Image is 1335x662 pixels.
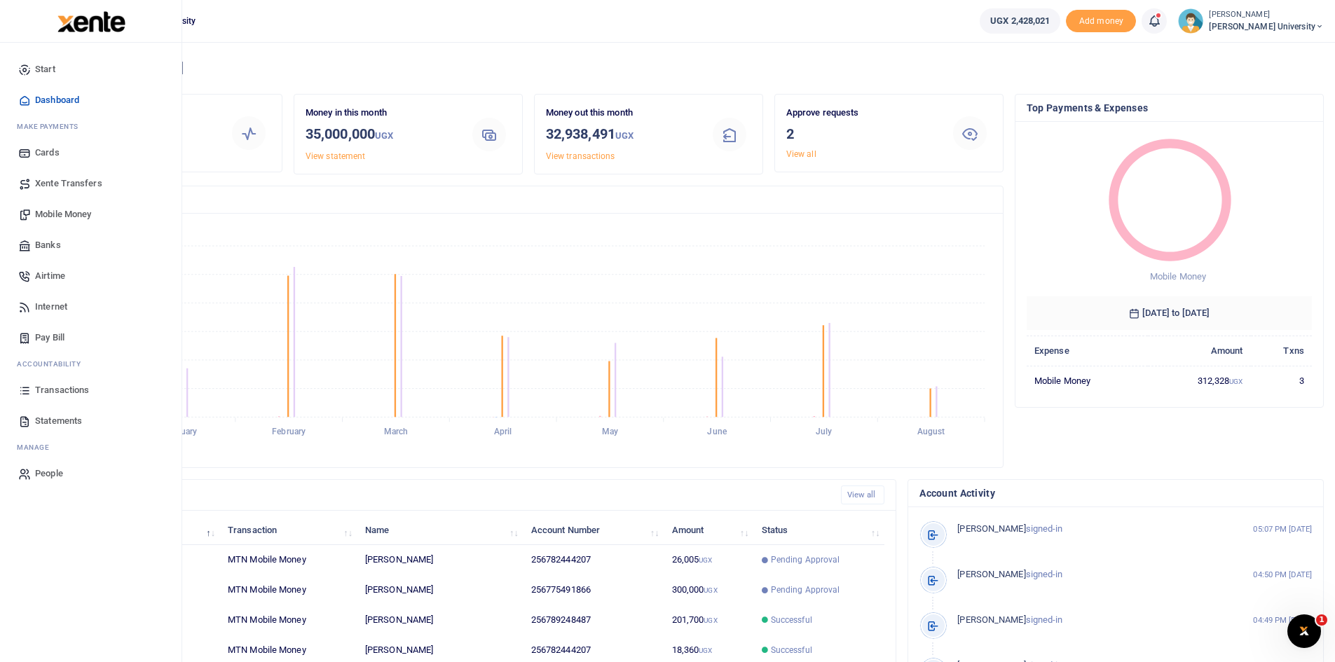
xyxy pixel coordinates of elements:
[357,515,523,545] th: Name: activate to sort column ascending
[1253,614,1312,626] small: 04:49 PM [DATE]
[1027,100,1312,116] h4: Top Payments & Expenses
[786,123,938,144] h3: 2
[375,130,393,141] small: UGX
[27,359,81,369] span: countability
[11,353,170,375] li: Ac
[11,199,170,230] a: Mobile Money
[957,522,1223,537] p: signed-in
[707,427,727,437] tspan: June
[306,151,365,161] a: View statement
[615,130,634,141] small: UGX
[957,613,1223,628] p: signed-in
[65,488,830,503] h4: Recent Transactions
[11,458,170,489] a: People
[11,291,170,322] a: Internet
[35,331,64,345] span: Pay Bill
[990,14,1050,28] span: UGX 2,428,021
[272,427,306,437] tspan: February
[523,515,664,545] th: Account Number: activate to sort column ascending
[1178,8,1203,34] img: profile-user
[357,545,523,575] td: [PERSON_NAME]
[11,116,170,137] li: M
[704,586,717,594] small: UGX
[917,427,945,437] tspan: August
[357,605,523,635] td: [PERSON_NAME]
[11,406,170,436] a: Statements
[220,605,357,635] td: MTN Mobile Money
[1027,296,1312,330] h6: [DATE] to [DATE]
[957,523,1025,534] span: [PERSON_NAME]
[11,322,170,353] a: Pay Bill
[384,427,409,437] tspan: March
[523,605,664,635] td: 256789248487
[786,149,816,159] a: View all
[957,614,1025,625] span: [PERSON_NAME]
[11,375,170,406] a: Transactions
[11,261,170,291] a: Airtime
[56,15,125,26] a: logo-small logo-large logo-large
[1148,336,1251,366] th: Amount
[35,300,67,314] span: Internet
[980,8,1060,34] a: UGX 2,428,021
[1287,614,1321,648] iframe: Intercom live chat
[957,567,1223,582] p: signed-in
[841,485,885,504] a: View all
[11,436,170,458] li: M
[35,146,60,160] span: Cards
[35,467,63,481] span: People
[1253,569,1312,581] small: 04:50 PM [DATE]
[35,269,65,283] span: Airtime
[1148,366,1251,395] td: 312,328
[1066,15,1136,25] a: Add money
[704,616,717,624] small: UGX
[546,106,697,120] p: Money out this month
[65,192,992,207] h4: Transactions Overview
[57,11,125,32] img: logo-large
[1251,336,1312,366] th: Txns
[1066,10,1136,33] li: Toup your wallet
[664,545,753,575] td: 26,005
[220,545,357,575] td: MTN Mobile Money
[753,515,884,545] th: Status: activate to sort column ascending
[11,168,170,199] a: Xente Transfers
[546,123,697,146] h3: 32,938,491
[664,605,753,635] td: 201,700
[771,644,812,656] span: Successful
[664,575,753,605] td: 300,000
[11,230,170,261] a: Banks
[24,121,78,132] span: ake Payments
[664,515,753,545] th: Amount: activate to sort column ascending
[1209,20,1324,33] span: [PERSON_NAME] University
[1150,271,1206,282] span: Mobile Money
[957,569,1025,579] span: [PERSON_NAME]
[35,93,79,107] span: Dashboard
[1178,8,1324,34] a: profile-user [PERSON_NAME] [PERSON_NAME] University
[786,106,938,120] p: Approve requests
[35,62,55,76] span: Start
[494,427,512,437] tspan: April
[11,137,170,168] a: Cards
[1229,378,1242,385] small: UGX
[816,427,832,437] tspan: July
[35,383,89,397] span: Transactions
[699,556,712,564] small: UGX
[1253,523,1312,535] small: 05:07 PM [DATE]
[771,553,840,566] span: Pending Approval
[11,85,170,116] a: Dashboard
[771,614,812,626] span: Successful
[974,8,1066,34] li: Wallet ballance
[1316,614,1327,626] span: 1
[523,545,664,575] td: 256782444207
[306,106,457,120] p: Money in this month
[220,575,357,605] td: MTN Mobile Money
[35,238,61,252] span: Banks
[1066,10,1136,33] span: Add money
[523,575,664,605] td: 256775491866
[11,54,170,85] a: Start
[35,207,91,221] span: Mobile Money
[771,584,840,596] span: Pending Approval
[1209,9,1324,21] small: [PERSON_NAME]
[167,427,198,437] tspan: January
[220,515,357,545] th: Transaction: activate to sort column ascending
[24,442,50,453] span: anage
